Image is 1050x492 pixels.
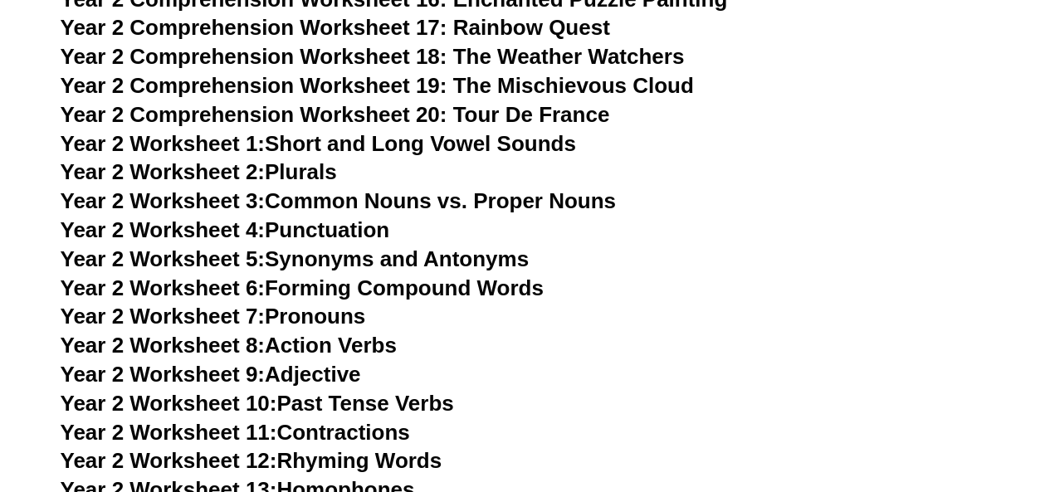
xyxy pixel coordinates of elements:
a: Year 2 Comprehension Worksheet 18: The Weather Watchers [61,44,685,69]
span: Year 2 Worksheet 9: [61,362,266,387]
a: Year 2 Worksheet 8:Action Verbs [61,333,397,358]
a: Year 2 Worksheet 11:Contractions [61,420,410,445]
a: Year 2 Comprehension Worksheet 17: Rainbow Quest [61,15,610,40]
a: Year 2 Worksheet 12:Rhyming Words [61,448,442,473]
a: Year 2 Worksheet 3:Common Nouns vs. Proper Nouns [61,188,617,213]
span: Year 2 Worksheet 8: [61,333,266,358]
span: Year 2 Worksheet 4: [61,217,266,242]
span: Year 2 Worksheet 5: [61,246,266,271]
a: Year 2 Comprehension Worksheet 19: The Mischievous Cloud [61,73,694,98]
a: Year 2 Worksheet 7:Pronouns [61,304,366,329]
span: Year 2 Worksheet 1: [61,131,266,156]
a: Year 2 Worksheet 4:Punctuation [61,217,390,242]
a: Year 2 Worksheet 9:Adjective [61,362,361,387]
a: Year 2 Worksheet 2:Plurals [61,159,337,184]
iframe: Chat Widget [774,304,1050,492]
a: Year 2 Worksheet 5:Synonyms and Antonyms [61,246,530,271]
span: Year 2 Worksheet 12: [61,448,277,473]
a: Year 2 Worksheet 6:Forming Compound Words [61,275,544,300]
a: Year 2 Worksheet 10:Past Tense Verbs [61,391,454,416]
a: Year 2 Worksheet 1:Short and Long Vowel Sounds [61,131,576,156]
a: Year 2 Comprehension Worksheet 20: Tour De France [61,102,610,127]
span: Year 2 Worksheet 7: [61,304,266,329]
span: Year 2 Worksheet 10: [61,391,277,416]
span: Year 2 Worksheet 3: [61,188,266,213]
span: Year 2 Worksheet 2: [61,159,266,184]
span: Year 2 Worksheet 11: [61,420,277,445]
span: Year 2 Worksheet 6: [61,275,266,300]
